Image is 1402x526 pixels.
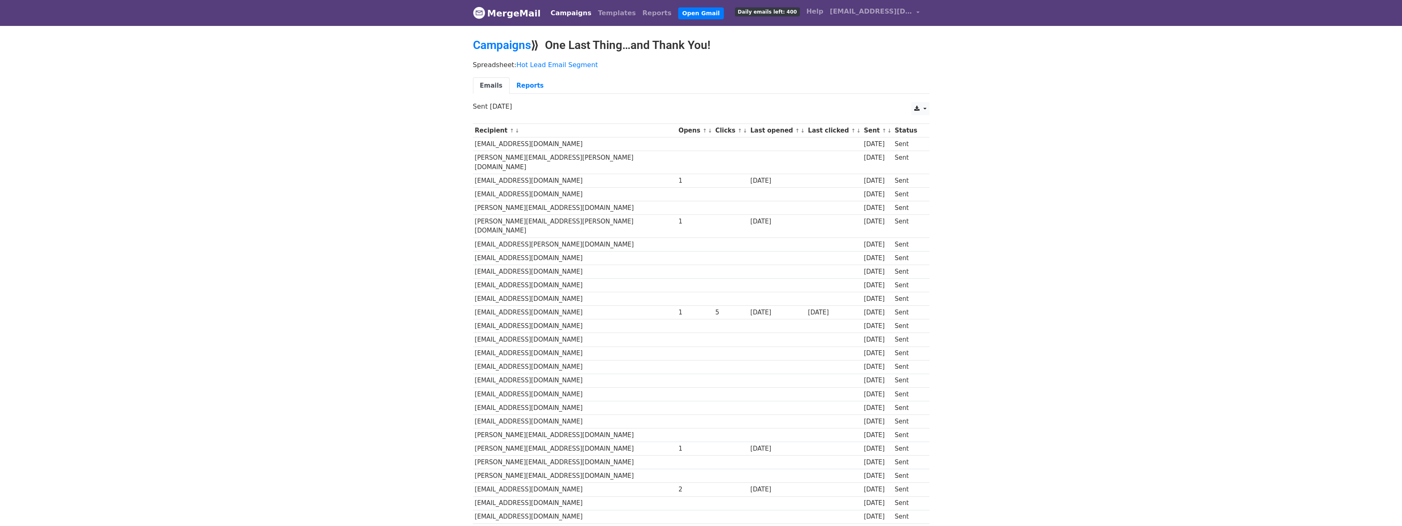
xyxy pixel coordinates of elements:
td: [PERSON_NAME][EMAIL_ADDRESS][DOMAIN_NAME] [473,469,677,483]
div: [DATE] [864,390,891,399]
div: [DATE] [864,254,891,263]
a: ↓ [708,128,712,134]
td: [EMAIL_ADDRESS][DOMAIN_NAME] [473,306,677,319]
a: ↑ [738,128,742,134]
div: [DATE] [864,417,891,426]
a: [EMAIL_ADDRESS][DOMAIN_NAME] [827,3,923,23]
td: Sent [893,374,925,387]
a: Campaigns [473,38,531,52]
div: [DATE] [864,203,891,213]
th: Sent [862,124,893,137]
div: 1 [679,176,711,186]
div: [DATE] [751,444,804,454]
td: Sent [893,428,925,442]
td: [EMAIL_ADDRESS][DOMAIN_NAME] [473,414,677,428]
th: Last opened [749,124,806,137]
td: [PERSON_NAME][EMAIL_ADDRESS][DOMAIN_NAME] [473,201,677,215]
a: Campaigns [547,5,595,21]
th: Clicks [713,124,748,137]
td: Sent [893,137,925,151]
span: [EMAIL_ADDRESS][DOMAIN_NAME] [830,7,912,16]
td: [PERSON_NAME][EMAIL_ADDRESS][DOMAIN_NAME] [473,428,677,442]
div: [DATE] [864,153,891,163]
td: [EMAIL_ADDRESS][DOMAIN_NAME] [473,279,677,292]
div: [DATE] [864,217,891,226]
td: Sent [893,510,925,524]
div: [DATE] [864,140,891,149]
a: ↓ [515,128,519,134]
div: [DATE] [864,471,891,481]
td: Sent [893,483,925,496]
p: Sent [DATE] [473,102,929,111]
td: Sent [893,387,925,401]
td: [PERSON_NAME][EMAIL_ADDRESS][DOMAIN_NAME] [473,456,677,469]
td: [EMAIL_ADDRESS][DOMAIN_NAME] [473,251,677,265]
td: Sent [893,279,925,292]
div: [DATE] [864,498,891,508]
td: [EMAIL_ADDRESS][DOMAIN_NAME] [473,333,677,347]
div: [DATE] [808,308,860,317]
td: Sent [893,187,925,201]
h2: ⟫ One Last Thing…and Thank You! [473,38,929,52]
td: Sent [893,306,925,319]
td: [EMAIL_ADDRESS][DOMAIN_NAME] [473,374,677,387]
td: [EMAIL_ADDRESS][DOMAIN_NAME] [473,347,677,360]
a: ↑ [882,128,887,134]
th: Status [893,124,925,137]
td: Sent [893,442,925,456]
a: ↑ [702,128,707,134]
a: Emails [473,77,510,94]
td: Sent [893,201,925,215]
div: [DATE] [864,321,891,331]
div: [DATE] [864,349,891,358]
div: 1 [679,217,711,226]
td: Sent [893,292,925,306]
a: ↑ [510,128,514,134]
span: Daily emails left: 400 [735,7,800,16]
th: Last clicked [806,124,862,137]
div: [DATE] [864,362,891,372]
td: [EMAIL_ADDRESS][DOMAIN_NAME] [473,483,677,496]
img: MergeMail logo [473,7,485,19]
td: Sent [893,215,925,238]
a: Reports [510,77,551,94]
td: [EMAIL_ADDRESS][DOMAIN_NAME] [473,360,677,374]
td: [PERSON_NAME][EMAIL_ADDRESS][DOMAIN_NAME] [473,442,677,456]
div: [DATE] [864,240,891,249]
a: Help [803,3,827,20]
div: 1 [679,308,711,317]
td: Sent [893,401,925,414]
div: [DATE] [864,485,891,494]
a: ↑ [851,128,855,134]
td: [EMAIL_ADDRESS][DOMAIN_NAME] [473,401,677,414]
div: 1 [679,444,711,454]
a: Templates [595,5,639,21]
td: [PERSON_NAME][EMAIL_ADDRESS][PERSON_NAME][DOMAIN_NAME] [473,215,677,238]
td: Sent [893,414,925,428]
td: Sent [893,469,925,483]
div: [DATE] [864,444,891,454]
div: [DATE] [751,217,804,226]
td: [EMAIL_ADDRESS][PERSON_NAME][DOMAIN_NAME] [473,237,677,251]
td: Sent [893,496,925,510]
div: [DATE] [864,335,891,344]
td: [PERSON_NAME][EMAIL_ADDRESS][PERSON_NAME][DOMAIN_NAME] [473,151,677,174]
td: Sent [893,151,925,174]
td: [EMAIL_ADDRESS][DOMAIN_NAME] [473,292,677,306]
div: [DATE] [864,190,891,199]
td: [EMAIL_ADDRESS][DOMAIN_NAME] [473,510,677,524]
div: [DATE] [864,512,891,521]
div: 5 [715,308,746,317]
div: [DATE] [751,485,804,494]
td: [EMAIL_ADDRESS][DOMAIN_NAME] [473,187,677,201]
a: Reports [639,5,675,21]
a: ↓ [887,128,892,134]
td: Sent [893,347,925,360]
td: [EMAIL_ADDRESS][DOMAIN_NAME] [473,319,677,333]
a: ↓ [743,128,747,134]
div: 2 [679,485,711,494]
a: ↓ [856,128,861,134]
a: Open Gmail [678,7,724,19]
td: [EMAIL_ADDRESS][DOMAIN_NAME] [473,265,677,278]
a: ↓ [800,128,805,134]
